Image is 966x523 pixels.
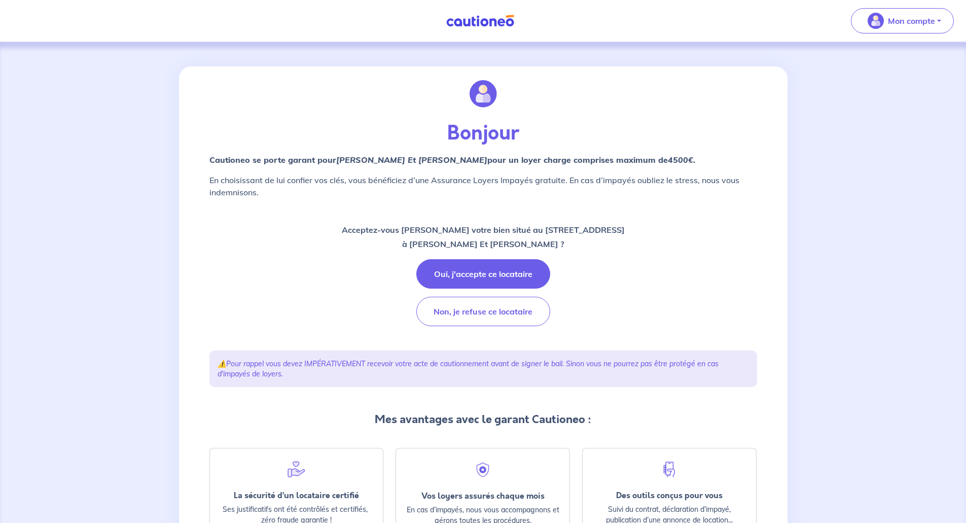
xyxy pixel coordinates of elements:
img: illu_account.svg [470,80,497,108]
p: En choisissant de lui confier vos clés, vous bénéficiez d’une Assurance Loyers Impayés gratuite. ... [209,174,757,198]
p: Acceptez-vous [PERSON_NAME] votre bien situé au [STREET_ADDRESS] à [PERSON_NAME] Et [PERSON_NAME] ? [342,223,625,251]
em: [PERSON_NAME] Et [PERSON_NAME] [336,155,487,165]
img: illu_account_valid_menu.svg [868,13,884,29]
strong: Cautioneo se porte garant pour pour un loyer charge comprises maximum de . [209,155,695,165]
button: Non, je refuse ce locataire [416,297,550,326]
img: Cautioneo [442,15,518,27]
button: Oui, j'accepte ce locataire [416,259,550,289]
p: Mes avantages avec le garant Cautioneo : [209,411,757,428]
p: ⚠️ [218,359,749,379]
div: Vos loyers assurés chaque mois [404,491,561,501]
img: help.svg [287,461,305,478]
button: illu_account_valid_menu.svgMon compte [851,8,954,33]
img: security.svg [474,461,492,479]
p: Bonjour [209,121,757,146]
em: Pour rappel vous devez IMPÉRATIVEMENT recevoir votre acte de cautionnement avant de signer le bai... [218,359,719,378]
p: Mon compte [888,15,935,27]
em: 4500€ [668,155,693,165]
img: hand-phone-blue.svg [660,461,678,478]
div: Des outils conçus pour vous [591,491,748,500]
div: La sécurité d’un locataire certifié [218,491,375,500]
